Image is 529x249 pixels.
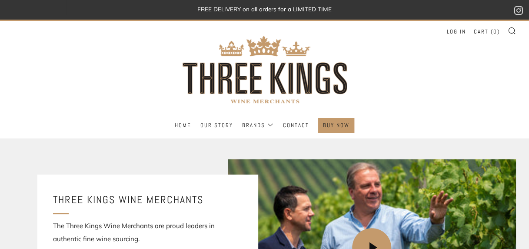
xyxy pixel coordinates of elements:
[242,118,274,132] a: Brands
[53,190,242,209] h3: Three Kings Wine Merchants
[447,25,466,39] a: Log in
[493,28,497,35] span: 0
[178,21,352,118] img: three kings wine merchants
[283,118,309,132] a: Contact
[323,118,349,132] a: BUY NOW
[53,219,242,246] p: The Three Kings Wine Merchants are proud leaders in authentic fine wine sourcing.
[200,118,233,132] a: Our Story
[474,25,500,39] a: Cart (0)
[175,118,191,132] a: Home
